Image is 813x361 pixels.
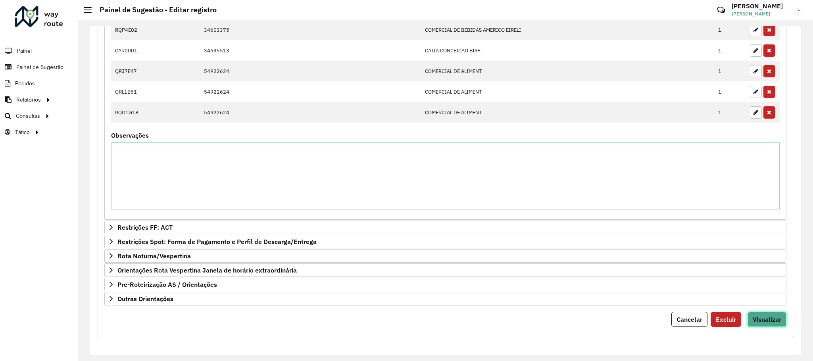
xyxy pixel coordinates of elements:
[16,96,41,104] span: Relatórios
[732,10,791,17] span: [PERSON_NAME]
[104,235,786,248] a: Restrições Spot: Forma de Pagamento e Perfil de Descarga/Entrega
[200,102,421,123] td: 54922624
[421,40,714,61] td: CATIA CONCEICAO BISP
[200,40,421,61] td: 34635513
[421,19,714,40] td: COMERCIAL DE BEBIDAS AMERICO EIRELI
[104,263,786,277] a: Orientações Rota Vespertina Janela de horário extraordinária
[117,238,317,245] span: Restrições Spot: Forma de Pagamento e Perfil de Descarga/Entrega
[117,267,297,273] span: Orientações Rota Vespertina Janela de horário extraordinária
[117,281,217,288] span: Pre-Roteirização AS / Orientações
[111,102,200,123] td: RQO1G18
[714,40,746,61] td: 1
[732,2,791,10] h3: [PERSON_NAME]
[92,6,217,14] h2: Painel de Sugestão - Editar registro
[111,131,149,140] label: Observações
[117,296,173,302] span: Outras Orientações
[15,128,30,136] span: Tático
[711,312,741,327] button: Excluir
[714,81,746,102] td: 1
[200,81,421,102] td: 54922624
[713,2,730,19] a: Contato Rápido
[714,61,746,81] td: 1
[677,315,702,323] span: Cancelar
[104,278,786,291] a: Pre-Roteirização AS / Orientações
[748,312,786,327] button: Visualizar
[716,315,736,323] span: Excluir
[15,79,35,88] span: Pedidos
[104,292,786,305] a: Outras Orientações
[104,221,786,234] a: Restrições FF: ACT
[111,61,200,81] td: QRJ7E47
[421,102,714,123] td: COMERCIAL DE ALIMENT
[117,253,191,259] span: Rota Noturna/Vespertina
[671,312,707,327] button: Cancelar
[753,315,781,323] span: Visualizar
[111,40,200,61] td: CAR0001
[200,19,421,40] td: 34603375
[714,19,746,40] td: 1
[104,249,786,263] a: Rota Noturna/Vespertina
[117,224,173,230] span: Restrições FF: ACT
[200,61,421,81] td: 54922624
[714,102,746,123] td: 1
[16,112,40,120] span: Consultas
[17,47,32,55] span: Painel
[421,61,714,81] td: COMERCIAL DE ALIMENT
[16,63,63,71] span: Painel de Sugestão
[111,19,200,40] td: RQP4E02
[421,81,714,102] td: COMERCIAL DE ALIMENT
[111,81,200,102] td: QRL1B51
